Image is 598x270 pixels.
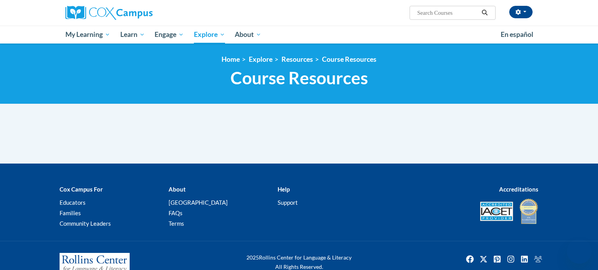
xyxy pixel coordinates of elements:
span: About [235,30,261,39]
img: IDA® Accredited [519,198,538,225]
a: Learn [115,26,150,44]
a: Engage [149,26,189,44]
button: Search [479,8,491,17]
div: Main menu [54,26,544,44]
a: Cox Campus [65,6,213,20]
b: Cox Campus For [60,186,103,193]
a: Twitter [477,253,490,265]
span: En español [501,30,533,38]
button: Account Settings [509,6,533,18]
a: My Learning [60,26,115,44]
span: 2025 [246,254,259,261]
a: Instagram [505,253,517,265]
a: Explore [189,26,230,44]
img: Facebook group icon [532,253,544,265]
a: About [230,26,267,44]
img: Cox Campus [65,6,153,20]
a: Facebook [464,253,476,265]
a: Terms [169,220,184,227]
a: Course Resources [322,55,376,63]
a: Support [278,199,298,206]
span: My Learning [65,30,110,39]
a: Educators [60,199,86,206]
span: Course Resources [230,68,368,88]
span: Learn [120,30,145,39]
img: Instagram icon [505,253,517,265]
a: Facebook Group [532,253,544,265]
img: Accredited IACET® Provider [480,202,513,221]
img: Twitter icon [477,253,490,265]
img: Facebook icon [464,253,476,265]
a: FAQs [169,209,183,216]
a: En español [496,26,538,43]
span: Engage [155,30,184,39]
input: Search Courses [417,8,479,17]
a: Community Leaders [60,220,111,227]
a: [GEOGRAPHIC_DATA] [169,199,228,206]
a: Resources [281,55,313,63]
img: Pinterest icon [491,253,503,265]
a: Pinterest [491,253,503,265]
a: Home [222,55,240,63]
img: LinkedIn icon [518,253,531,265]
b: About [169,186,186,193]
b: Accreditations [499,186,538,193]
iframe: Button to launch messaging window [567,239,592,264]
span: Explore [194,30,225,39]
b: Help [278,186,290,193]
a: Linkedin [518,253,531,265]
a: Families [60,209,81,216]
a: Explore [249,55,273,63]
